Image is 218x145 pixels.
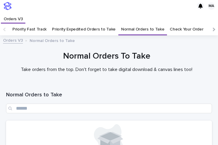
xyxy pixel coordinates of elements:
[6,92,212,99] h1: Normal Orders to Take
[12,23,46,35] a: Priority Fast Track
[3,37,23,43] a: Orders V3
[6,51,207,62] h1: Normal Orders To Take
[52,23,116,35] a: Priority Expedited Orders to Take
[170,23,203,35] a: Check Your Order
[1,12,25,23] a: Orders V3
[6,104,212,113] input: Search
[4,2,11,10] img: stacker-logo-s-only.png
[6,67,207,72] p: Take orders from the top. Don't forget to take digital download & canvas lines too!
[121,23,165,35] a: Normal Orders to Take
[4,12,23,22] p: Orders V3
[30,37,75,43] p: Normal Orders to Take
[208,2,215,10] div: MA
